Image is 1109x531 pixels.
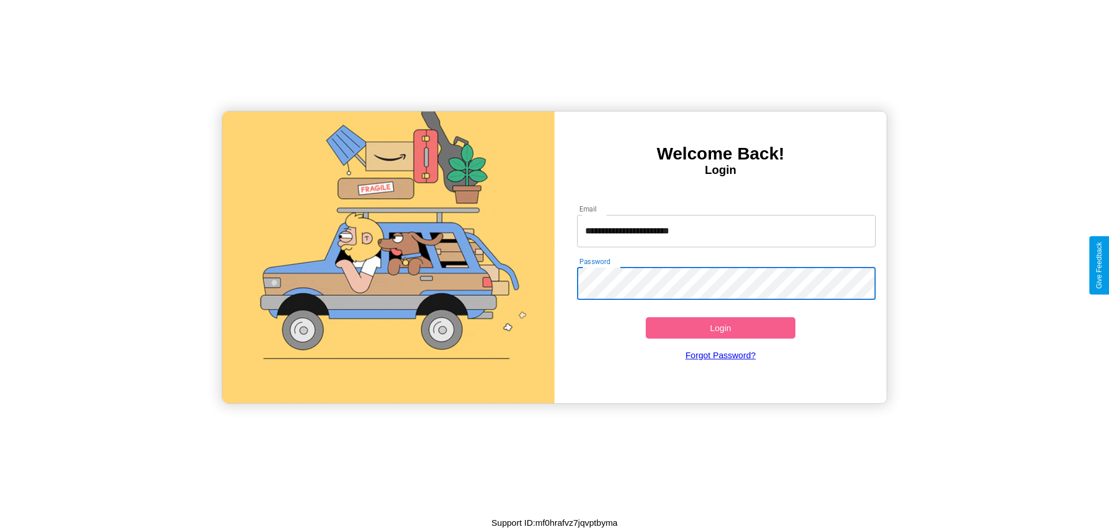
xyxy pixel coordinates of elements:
[579,257,610,266] label: Password
[579,204,597,214] label: Email
[554,144,887,164] h3: Welcome Back!
[571,339,870,372] a: Forgot Password?
[492,515,617,530] p: Support ID: mf0hrafvz7jqvptbyma
[222,112,554,403] img: gif
[1095,242,1103,289] div: Give Feedback
[554,164,887,177] h4: Login
[646,317,795,339] button: Login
